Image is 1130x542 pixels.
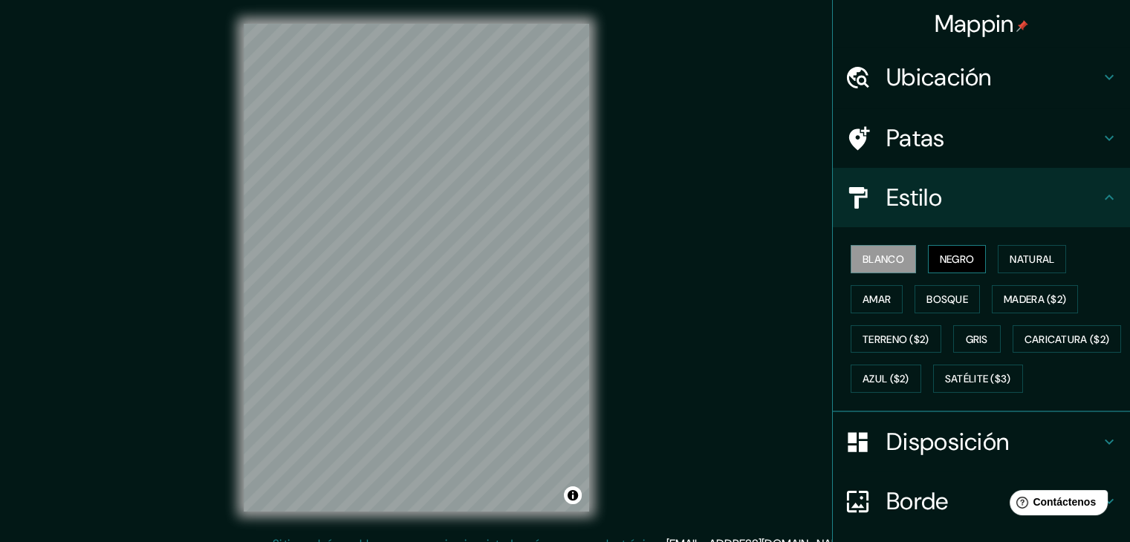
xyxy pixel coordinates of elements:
button: Bosque [915,285,980,313]
font: Mappin [935,8,1014,39]
div: Patas [833,108,1130,168]
canvas: Mapa [244,24,589,512]
button: Azul ($2) [851,365,921,393]
font: Bosque [926,293,968,306]
font: Blanco [863,252,904,266]
font: Disposición [886,426,1009,457]
font: Azul ($2) [863,373,909,386]
div: Ubicación [833,48,1130,107]
button: Gris [953,325,1001,353]
font: Terreno ($2) [863,333,929,346]
button: Caricatura ($2) [1013,325,1122,353]
font: Natural [1010,252,1054,266]
img: pin-icon.png [1016,20,1028,32]
font: Patas [886,123,945,154]
font: Caricatura ($2) [1025,333,1110,346]
div: Estilo [833,168,1130,227]
div: Disposición [833,412,1130,471]
button: Activar o desactivar atribución [564,486,582,504]
font: Madera ($2) [1004,293,1066,306]
div: Borde [833,471,1130,531]
font: Gris [966,333,988,346]
button: Amar [851,285,903,313]
button: Terreno ($2) [851,325,941,353]
font: Amar [863,293,891,306]
font: Borde [886,486,949,517]
button: Blanco [851,245,916,273]
iframe: Lanzador de widgets de ayuda [998,484,1114,526]
font: Negro [940,252,975,266]
font: Satélite ($3) [945,373,1011,386]
button: Madera ($2) [992,285,1078,313]
button: Negro [928,245,987,273]
font: Ubicación [886,62,992,93]
button: Natural [998,245,1066,273]
font: Estilo [886,182,942,213]
button: Satélite ($3) [933,365,1023,393]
